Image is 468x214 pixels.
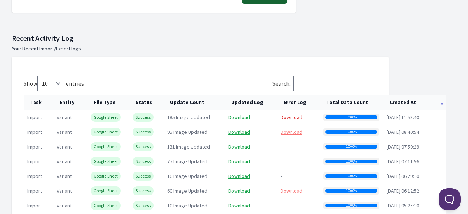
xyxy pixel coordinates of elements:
[24,125,53,139] td: import
[383,183,446,198] td: [DATE] 06:12:52
[91,186,121,195] span: Google Sheet
[133,142,154,151] span: Success
[24,198,53,213] td: import
[281,188,302,194] a: Download
[133,201,154,210] span: Success
[91,201,121,210] span: Google Sheet
[133,128,154,136] span: Success
[325,189,377,193] div: 100.00%
[325,160,377,163] div: 100.00%
[167,188,207,194] span: 60 Image Updated
[53,154,87,169] td: variant
[24,154,53,169] td: import
[228,143,250,150] a: Download
[133,172,154,181] span: Success
[325,130,377,134] div: 100.00%
[167,129,207,135] span: 95 Image Updated
[133,157,154,166] span: Success
[53,183,87,198] td: variant
[24,95,53,110] th: Task
[383,198,446,213] td: [DATE] 05:25:10
[167,158,207,165] span: 77 Image Updated
[91,142,121,151] span: Google Sheet
[383,95,446,110] th: Created At: activate to sort column ascending
[228,114,250,121] a: Download
[53,125,87,139] td: variant
[383,154,446,169] td: [DATE] 07:11:56
[167,173,207,179] span: 10 Image Updated
[228,129,250,135] a: Download
[163,95,225,110] th: Update Count
[325,115,377,119] div: 100.00%
[320,95,383,110] th: Total Data Count
[87,95,129,110] th: File Type
[12,33,456,43] h1: Recent Activity Log
[277,95,320,110] th: Error Log
[133,186,154,195] span: Success
[24,139,53,154] td: import
[53,169,87,183] td: variant
[383,125,446,139] td: [DATE] 08:40:54
[281,173,282,179] span: -
[281,129,302,135] a: Download
[228,158,250,165] a: Download
[439,188,461,210] iframe: Toggle Customer Support
[293,76,377,91] input: Search:
[281,158,282,165] span: -
[383,139,446,154] td: [DATE] 07:50:29
[228,188,250,194] a: Download
[133,113,154,122] span: Success
[53,198,87,213] td: variant
[325,145,377,149] div: 100.00%
[383,110,446,125] td: [DATE] 11:58:40
[281,143,282,150] span: -
[53,110,87,125] td: variant
[91,172,121,181] span: Google Sheet
[228,202,250,209] a: Download
[167,143,210,150] span: 131 Image Updated
[325,204,377,207] div: 100.00%
[167,114,210,121] span: 185 Image Updated
[91,157,121,166] span: Google Sheet
[24,169,53,183] td: import
[53,139,87,154] td: variant
[281,202,282,209] span: -
[272,80,377,87] label: Search:
[129,95,163,110] th: Status
[24,183,53,198] td: import
[91,128,121,136] span: Google Sheet
[91,113,121,122] span: Google Sheet
[225,95,277,110] th: Updated Log
[53,95,87,110] th: Entity
[325,174,377,178] div: 100.00%
[24,110,53,125] td: import
[24,80,84,87] label: Show entries
[37,76,66,91] select: Showentries
[281,114,302,121] a: Download
[228,173,250,179] a: Download
[383,169,446,183] td: [DATE] 06:29:10
[167,202,207,209] span: 10 Image Updated
[12,45,456,52] p: Your Recent Import/Export logs.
